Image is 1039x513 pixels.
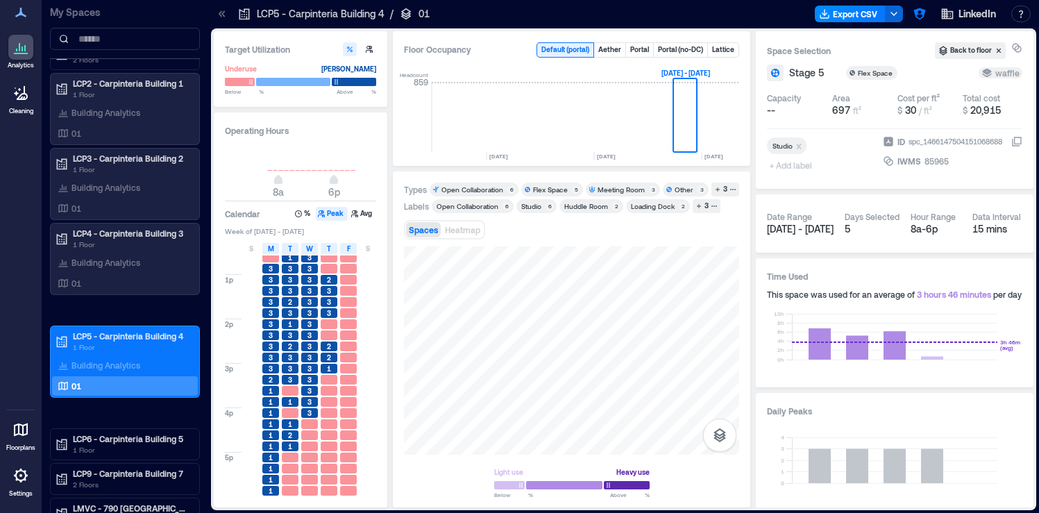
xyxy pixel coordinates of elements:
[711,183,739,196] button: 3
[767,289,1022,300] div: This space was used for an average of per day
[225,275,233,285] span: 1p
[73,164,189,175] p: 1 Floor
[269,419,273,429] span: 1
[225,62,257,76] div: Underuse
[406,222,441,237] button: Spaces
[347,243,350,254] span: F
[924,154,1022,168] button: 85965
[307,308,312,318] span: 3
[225,408,233,418] span: 4p
[288,297,292,307] span: 2
[911,211,956,222] div: Hour Range
[2,413,40,456] a: Floorplans
[598,185,645,194] div: Meeting Room
[307,275,312,285] span: 3
[419,7,430,21] p: 01
[273,186,284,198] span: 8a
[327,286,331,296] span: 3
[923,154,950,168] div: 85965
[832,104,850,116] span: 697
[767,155,818,175] span: + Add label
[537,43,593,57] button: Default (portal)
[958,7,996,21] span: LinkedIn
[8,61,34,69] p: Analytics
[288,308,292,318] span: 3
[225,42,376,56] h3: Target Utilization
[789,66,824,80] span: Stage 5
[777,319,784,326] tspan: 8h
[616,465,650,479] div: Heavy use
[50,6,200,19] p: My Spaces
[269,353,273,362] span: 3
[963,92,1000,103] div: Total cost
[3,31,38,74] a: Analytics
[327,364,331,373] span: 1
[675,185,693,194] div: Other
[71,380,81,392] p: 01
[546,202,554,210] div: 6
[777,356,784,363] tspan: 0h
[337,87,376,96] span: Above %
[777,346,784,353] tspan: 2h
[721,183,729,196] div: 3
[9,107,33,115] p: Cleaning
[288,330,292,340] span: 3
[832,92,850,103] div: Area
[654,43,707,57] button: Portal (no-DC)
[767,44,935,58] h3: Space Selection
[767,269,1022,283] h3: Time Used
[307,297,312,307] span: 3
[327,275,331,285] span: 2
[269,486,273,496] span: 1
[73,433,189,444] p: LCP6 - Carpinteria Building 5
[404,42,525,58] div: Floor Occupancy
[897,135,905,149] span: ID
[73,468,189,479] p: LCP9 - Carpinteria Building 7
[793,141,806,151] div: Remove Studio
[288,375,292,385] span: 3
[73,153,189,164] p: LCP3 - Carpinteria Building 2
[268,243,274,254] span: M
[502,202,511,210] div: 6
[71,107,140,118] p: Building Analytics
[698,185,706,194] div: 3
[533,185,568,194] div: Flex Space
[288,353,292,362] span: 3
[767,223,834,235] span: [DATE] - [DATE]
[269,475,273,485] span: 1
[71,360,140,371] p: Building Analytics
[307,319,312,329] span: 3
[307,386,312,396] span: 3
[316,207,348,221] button: Peak
[907,135,1004,149] div: spc_1466147504151068688
[631,201,675,211] div: Loading Dock
[307,253,312,262] span: 3
[288,275,292,285] span: 3
[702,200,711,212] div: 3
[327,342,331,351] span: 2
[321,62,376,76] div: [PERSON_NAME]
[781,457,784,464] tspan: 2
[4,459,37,502] a: Settings
[610,491,650,499] span: Above %
[772,141,793,151] div: Studio
[767,211,812,222] div: Date Range
[288,286,292,296] span: 3
[307,397,312,407] span: 3
[679,202,687,210] div: 2
[390,7,394,21] p: /
[73,444,189,455] p: 1 Floor
[494,491,533,499] span: Below %
[572,185,580,194] div: 5
[307,375,312,385] span: 3
[269,297,273,307] span: 3
[693,199,720,213] button: 3
[327,243,331,254] span: T
[917,289,991,299] span: 3 hours 46 minutes
[288,441,292,451] span: 1
[846,66,914,80] button: Flex Space
[257,7,385,21] p: LCP5 - Carpinteria Building 4
[307,408,312,418] span: 3
[349,207,376,221] button: Avg
[9,489,33,498] p: Settings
